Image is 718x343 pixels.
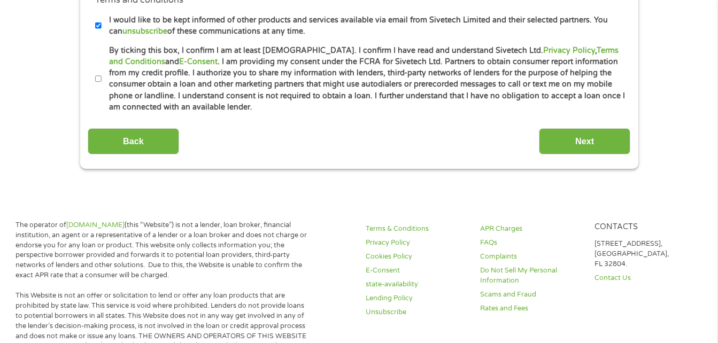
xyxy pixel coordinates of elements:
a: Privacy Policy [543,46,595,55]
label: By ticking this box, I confirm I am at least [DEMOGRAPHIC_DATA]. I confirm I have read and unders... [102,45,626,113]
a: Terms and Conditions [109,46,619,66]
h4: Contacts [595,222,696,232]
a: FAQs [480,238,582,248]
a: Scams and Fraud [480,290,582,300]
a: Complaints [480,252,582,262]
a: Lending Policy [366,293,467,303]
a: E-Consent [366,266,467,276]
a: APR Charges [480,224,582,234]
a: Contact Us [595,273,696,283]
a: state-availability [366,279,467,290]
a: Cookies Policy [366,252,467,262]
input: Back [88,128,179,154]
label: I would like to be kept informed of other products and services available via email from Sivetech... [102,14,626,37]
a: Privacy Policy [366,238,467,248]
a: E-Consent [179,57,218,66]
p: [STREET_ADDRESS], [GEOGRAPHIC_DATA], FL 32804. [595,239,696,269]
a: Do Not Sell My Personal Information [480,266,582,286]
a: Unsubscribe [366,307,467,317]
a: Rates and Fees [480,303,582,314]
input: Next [539,128,630,154]
a: [DOMAIN_NAME] [66,221,125,229]
a: unsubscribe [122,27,167,36]
p: The operator of (this “Website”) is not a lender, loan broker, financial institution, an agent or... [16,220,311,280]
a: Terms & Conditions [366,224,467,234]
